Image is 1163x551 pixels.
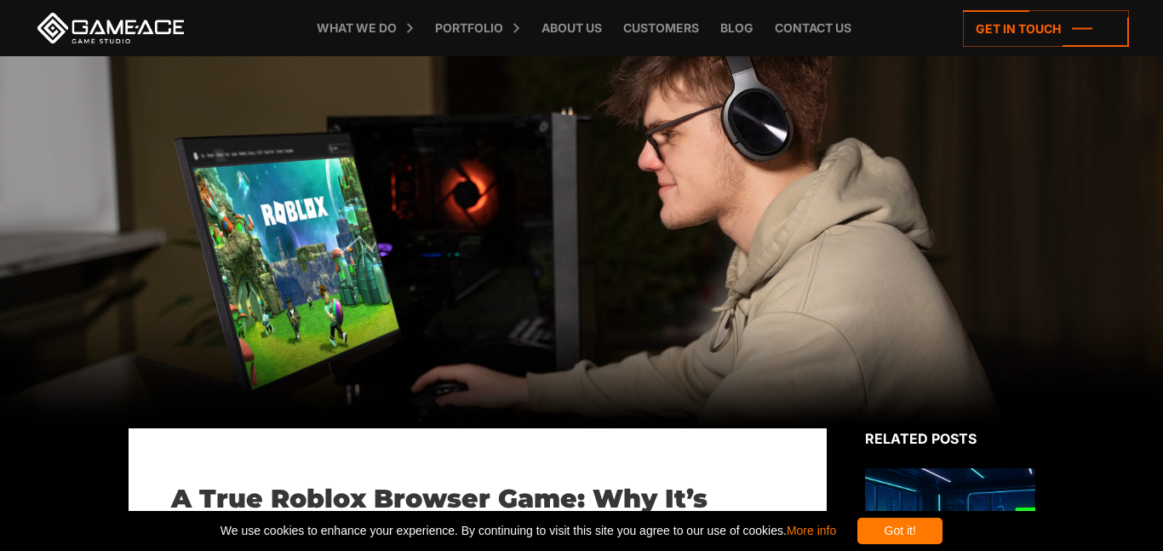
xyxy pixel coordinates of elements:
h1: A True Roblox Browser Game: Why It’s More Than Just a Kid’s Pastime [171,484,784,545]
a: More info [787,524,836,537]
div: Got it! [857,518,942,544]
div: Related posts [865,428,1035,449]
span: We use cookies to enhance your experience. By continuing to visit this site you agree to our use ... [221,518,836,544]
a: Get in touch [963,10,1129,47]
